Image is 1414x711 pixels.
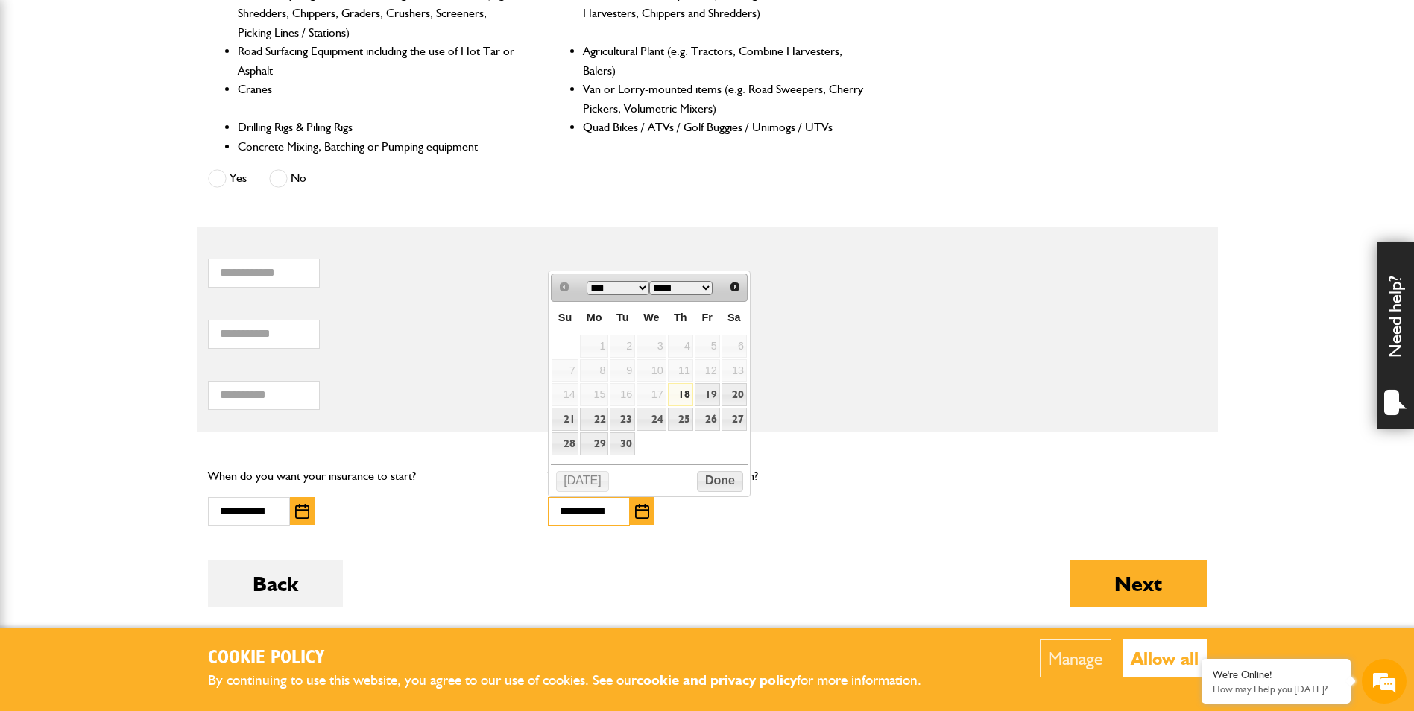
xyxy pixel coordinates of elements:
[208,467,526,486] p: When do you want your insurance to start?
[610,432,635,455] a: 30
[587,312,602,323] span: Monday
[697,471,742,492] button: Done
[1213,683,1339,695] p: How may I help you today?
[695,408,720,431] a: 26
[583,118,865,137] li: Quad Bikes / ATVs / Golf Buggies / Unimogs / UTVs
[724,276,745,297] a: Next
[208,669,946,692] p: By continuing to use this website, you agree to our use of cookies. See our for more information.
[203,459,271,479] em: Start Chat
[583,42,865,80] li: Agricultural Plant (e.g. Tractors, Combine Harvesters, Balers)
[552,432,578,455] a: 28
[668,408,693,431] a: 25
[19,182,272,215] input: Enter your email address
[1123,639,1207,677] button: Allow all
[556,471,610,492] button: [DATE]
[643,312,659,323] span: Wednesday
[19,138,272,171] input: Enter your last name
[78,83,250,103] div: Chat with us now
[610,408,635,431] a: 23
[722,383,747,406] a: 20
[208,560,343,607] button: Back
[637,408,666,431] a: 24
[295,504,309,519] img: Choose date
[208,647,946,670] h2: Cookie Policy
[552,408,578,431] a: 21
[25,83,63,104] img: d_20077148190_company_1631870298795_20077148190
[244,7,280,43] div: Minimize live chat window
[238,42,520,80] li: Road Surfacing Equipment including the use of Hot Tar or Asphalt
[208,169,247,188] label: Yes
[580,408,609,431] a: 22
[702,312,713,323] span: Friday
[580,432,609,455] a: 29
[674,312,687,323] span: Thursday
[558,312,572,323] span: Sunday
[19,270,272,446] textarea: Type your message and hit 'Enter'
[637,671,797,689] a: cookie and privacy policy
[238,80,520,118] li: Cranes
[727,312,741,323] span: Saturday
[635,504,649,519] img: Choose date
[19,226,272,259] input: Enter your phone number
[1040,639,1111,677] button: Manage
[722,408,747,431] a: 27
[668,383,693,406] a: 18
[1070,560,1207,607] button: Next
[1213,669,1339,681] div: We're Online!
[729,281,741,293] span: Next
[269,169,306,188] label: No
[238,118,520,137] li: Drilling Rigs & Piling Rigs
[695,383,720,406] a: 19
[583,80,865,118] li: Van or Lorry-mounted items (e.g. Road Sweepers, Cherry Pickers, Volumetric Mixers)
[616,312,629,323] span: Tuesday
[238,137,520,157] li: Concrete Mixing, Batching or Pumping equipment
[1377,242,1414,429] div: Need help?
